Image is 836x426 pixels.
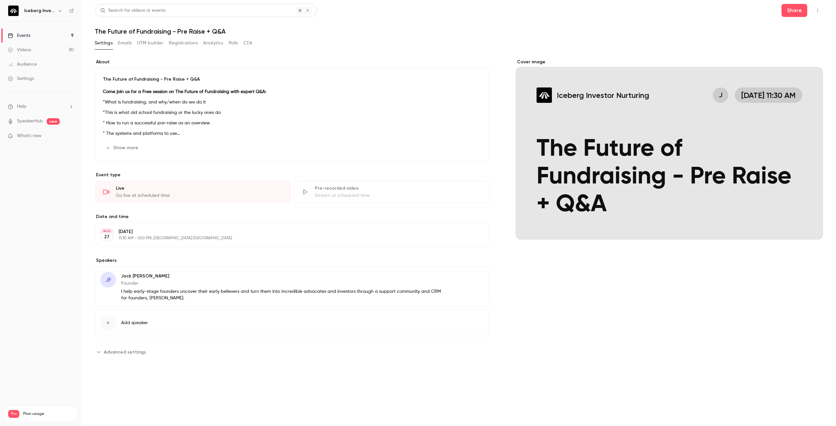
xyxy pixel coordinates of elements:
div: JFJock [PERSON_NAME]FounderI help early-stage founders uncover their early believers and turn the... [95,266,490,307]
p: I help early-stage founders uncover their early believers and turn them into incredible advocates... [121,288,447,301]
label: Date and time [95,213,490,220]
p: [DATE] [119,229,455,235]
div: Events [8,32,30,39]
li: help-dropdown-opener [8,103,74,110]
button: Add speaker [95,309,490,336]
button: UTM builder [137,38,164,48]
button: Show more [103,143,142,153]
iframe: Noticeable Trigger [66,133,74,139]
button: Analytics [203,38,223,48]
p: Jock [PERSON_NAME] [121,273,447,279]
div: Go live at scheduled time [116,192,283,199]
h1: The Future of Fundraising - Pre Raise + Q&A [95,27,823,35]
label: Speakers [95,257,490,264]
div: AUG [101,229,113,233]
span: Help [17,103,26,110]
p: Event type [95,172,490,178]
span: new [47,118,60,125]
p: The Future of Fundraising - Pre Raise + Q&A [103,76,481,83]
button: Emails [118,38,132,48]
button: Share [781,4,807,17]
button: Advanced settings [95,347,150,357]
div: Settings [8,75,34,82]
p: *This is what old school fundraising or the lucky ones do [103,109,481,117]
span: What's new [17,133,41,139]
h6: Iceberg Investor Nurturing [24,8,55,14]
p: 27 [104,234,109,240]
span: Advanced settings [104,349,146,355]
label: About [95,59,490,65]
section: Advanced settings [95,347,490,357]
span: Plan usage [23,411,73,417]
div: Live [116,185,283,192]
section: Cover image [516,59,823,240]
p: * The systems and platforms to use [103,130,481,137]
p: *What is fundraising, and why/when do we do it [103,98,481,106]
p: Founder [121,280,447,287]
label: Cover image [516,59,823,65]
div: Pre-recorded video [315,185,482,192]
button: CTA [243,38,252,48]
span: JF [105,276,111,284]
div: LiveGo live at scheduled time [95,181,291,203]
p: 11:30 AM - 1:00 PM, [GEOGRAPHIC_DATA]/[GEOGRAPHIC_DATA] [119,236,455,241]
span: Add speaker [121,320,148,326]
p: * How to run a successful pre-raise as an overview [103,119,481,127]
strong: Come join us for a Free session on The Future of Fundraising with expert Q&A: [103,89,266,94]
div: Stream at scheduled time [315,192,482,199]
div: Videos [8,47,31,53]
a: SpeakerHub [17,118,43,125]
div: Audience [8,61,37,68]
div: Pre-recorded videoStream at scheduled time [294,181,490,203]
button: Registrations [169,38,198,48]
button: Polls [229,38,238,48]
div: Search for videos or events [100,7,166,14]
img: Iceberg Investor Nurturing [8,6,19,16]
button: Settings [95,38,113,48]
span: Pro [8,410,19,418]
